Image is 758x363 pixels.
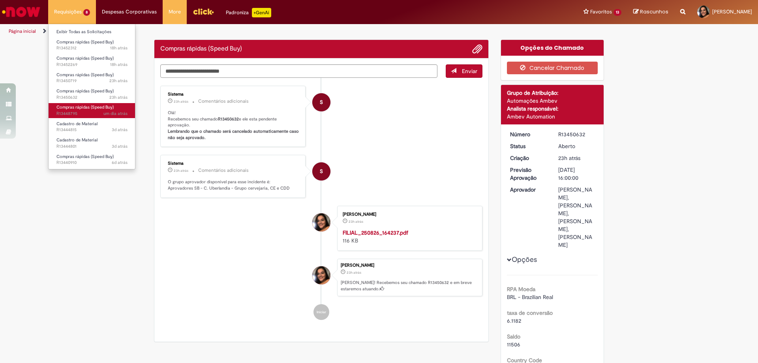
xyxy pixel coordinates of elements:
div: Opções do Chamado [501,40,604,56]
a: Aberto R13444815 : Cadastro de Material [49,120,135,134]
a: Rascunhos [633,8,668,16]
textarea: Digite sua mensagem aqui... [160,64,437,78]
span: 23h atrás [558,154,580,162]
span: Rascunhos [640,8,668,15]
dt: Número [504,130,553,138]
h2: Compras rápidas (Speed Buy) Histórico de tíquete [160,45,242,53]
time: 27/08/2025 07:44:53 [174,168,188,173]
span: Compras rápidas (Speed Buy) [56,39,114,45]
small: Comentários adicionais [198,98,249,105]
p: O grupo aprovador disponível para esse incidente é: Aprovadores SB - C. Uberlandia - Grupo cervej... [168,179,299,191]
ul: Histórico de tíquete [160,78,482,328]
time: 27/08/2025 12:45:51 [110,62,128,68]
div: [PERSON_NAME] [343,212,474,217]
dt: Criação [504,154,553,162]
span: S [320,93,323,112]
time: 27/08/2025 12:59:34 [110,45,128,51]
span: 23h atrás [174,99,188,104]
span: R13452312 [56,45,128,51]
span: 23h atrás [349,219,363,224]
b: RPA Moeda [507,286,535,293]
p: Olá! Recebemos seu chamado e ele esta pendente aprovação. [168,110,299,141]
span: Requisições [54,8,82,16]
time: 27/08/2025 07:44:45 [558,154,580,162]
time: 27/08/2025 07:44:45 [347,270,361,275]
div: Ariane Piccolo Gussi [312,266,330,284]
time: 25/08/2025 15:00:26 [112,127,128,133]
time: 27/08/2025 07:44:35 [349,219,363,224]
dt: Status [504,142,553,150]
div: [DATE] 16:00:00 [558,166,595,182]
p: +GenAi [252,8,271,17]
div: Analista responsável: [507,105,598,113]
dt: Previsão Aprovação [504,166,553,182]
span: 13 [614,9,621,16]
div: Ambev Automation [507,113,598,120]
span: 23h atrás [347,270,361,275]
img: ServiceNow [1,4,41,20]
span: Compras rápidas (Speed Buy) [56,104,114,110]
p: [PERSON_NAME]! Recebemos seu chamado R13450632 e em breve estaremos atuando. [341,280,478,292]
span: R13452269 [56,62,128,68]
div: System [312,93,330,111]
span: Despesas Corporativas [102,8,157,16]
button: Adicionar anexos [472,44,482,54]
ul: Trilhas de página [6,24,499,39]
span: R13444815 [56,127,128,133]
span: 23h atrás [109,94,128,100]
span: Compras rápidas (Speed Buy) [56,55,114,61]
span: R13444801 [56,143,128,150]
a: Aberto R13440910 : Compras rápidas (Speed Buy) [49,152,135,167]
a: Página inicial [9,28,36,34]
li: Ariane Piccolo Gussi [160,259,482,297]
div: Ariane Piccolo Gussi [312,213,330,231]
span: Compras rápidas (Speed Buy) [56,72,114,78]
div: Sistema [168,161,299,166]
dt: Aprovador [504,186,553,194]
div: Padroniza [226,8,271,17]
span: [PERSON_NAME] [712,8,752,15]
time: 27/08/2025 07:44:57 [174,99,188,104]
button: Enviar [446,64,482,78]
span: um dia atrás [103,111,128,117]
span: 18h atrás [110,45,128,51]
b: Saldo [507,333,520,340]
span: Compras rápidas (Speed Buy) [56,154,114,160]
a: Aberto R13450719 : Compras rápidas (Speed Buy) [49,71,135,85]
div: Sistema [168,92,299,97]
span: Compras rápidas (Speed Buy) [56,88,114,94]
span: 23h atrás [109,78,128,84]
span: Enviar [462,68,477,75]
span: R13440910 [56,160,128,166]
div: Automações Ambev [507,97,598,105]
span: 18h atrás [110,62,128,68]
span: 3d atrás [112,143,128,149]
div: 27/08/2025 07:44:45 [558,154,595,162]
div: Aberto [558,142,595,150]
div: Grupo de Atribuição: [507,89,598,97]
b: Lembrando que o chamado será cancelado automaticamente caso não seja aprovado. [168,128,300,141]
span: BRL - Brazilian Real [507,293,553,301]
span: 6d atrás [112,160,128,166]
span: More [169,8,181,16]
div: [PERSON_NAME] [341,263,478,268]
b: taxa de conversão [507,309,553,316]
span: R13450719 [56,78,128,84]
a: Aberto R13448795 : Compras rápidas (Speed Buy) [49,103,135,118]
span: 23h atrás [174,168,188,173]
a: Aberto R13444801 : Cadastro de Material [49,136,135,150]
strong: FILIAL_250826_164237.pdf [343,229,408,236]
span: Favoritos [590,8,612,16]
span: 11506 [507,341,520,348]
button: Cancelar Chamado [507,62,598,74]
span: S [320,162,323,181]
div: [PERSON_NAME], [PERSON_NAME], [PERSON_NAME], [PERSON_NAME] [558,186,595,249]
span: 8 [83,9,90,16]
time: 25/08/2025 14:58:20 [112,143,128,149]
ul: Requisições [48,24,135,169]
small: Comentários adicionais [198,167,249,174]
a: Aberto R13452269 : Compras rápidas (Speed Buy) [49,54,135,69]
span: Cadastro de Material [56,121,98,127]
div: System [312,162,330,181]
span: Cadastro de Material [56,137,98,143]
